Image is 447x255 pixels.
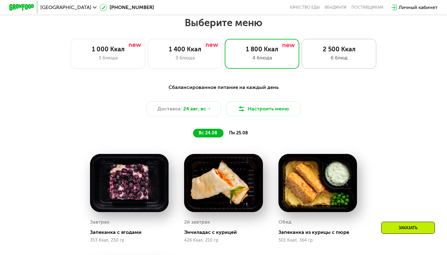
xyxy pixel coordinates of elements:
div: Запеканка с ягодами [90,229,174,235]
div: Завтрак [90,217,110,227]
span: [GEOGRAPHIC_DATA] [40,5,91,10]
div: 1 800 Ккал [231,45,293,53]
h2: Выберите меню [20,16,427,29]
div: 3 блюда [154,54,216,62]
div: Сбалансированное питание на каждый день [40,84,407,91]
span: пн 25.08 [229,130,248,136]
button: Настроить меню [226,101,300,116]
div: Заказать [381,222,435,234]
div: 1 400 Ккал [154,45,216,53]
div: Энчиладас с курицей [184,229,268,235]
div: 6 блюд [308,54,370,62]
div: 3 блюда [77,54,139,62]
div: 353 Ккал, 250 гр [90,238,169,243]
a: [PHONE_NUMBER] [100,4,154,11]
a: Качество еды [290,5,320,10]
div: 4 блюда [231,54,293,62]
div: 2 500 Ккал [308,45,370,53]
div: 1 000 Ккал [77,45,139,53]
div: Запеканка из курицы с пюре [278,229,362,235]
a: Вендинги [325,5,346,10]
div: 2й завтрак [184,217,210,227]
div: поставщикам [351,5,383,10]
div: 501 Ккал, 364 гр [278,238,357,243]
div: Личный кабинет [399,4,438,11]
span: вс 24.08 [199,130,217,136]
span: 24 авг, вс [183,105,206,113]
div: 426 Ккал, 210 гр [184,238,263,243]
span: Доставка: [157,105,182,113]
div: Обед [278,217,291,227]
